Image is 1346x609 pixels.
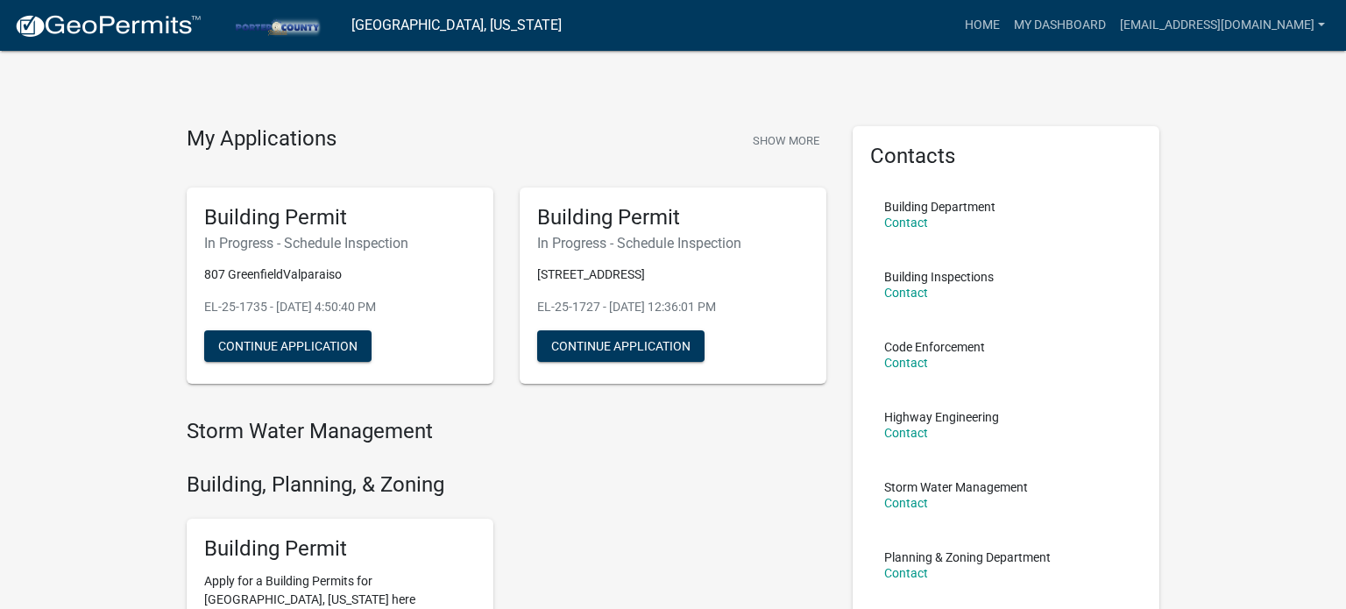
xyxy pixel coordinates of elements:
img: Porter County, Indiana [216,13,337,37]
p: Code Enforcement [884,341,985,353]
a: Contact [884,216,928,230]
a: [GEOGRAPHIC_DATA], [US_STATE] [351,11,562,40]
a: Contact [884,566,928,580]
h5: Contacts [870,144,1142,169]
p: EL-25-1727 - [DATE] 12:36:01 PM [537,298,809,316]
h5: Building Permit [204,536,476,562]
h4: Building, Planning, & Zoning [187,472,826,498]
p: Storm Water Management [884,481,1028,493]
button: Continue Application [537,330,705,362]
h5: Building Permit [204,205,476,230]
a: Contact [884,356,928,370]
h4: Storm Water Management [187,419,826,444]
a: My Dashboard [1007,9,1113,42]
h5: Building Permit [537,205,809,230]
button: Show More [746,126,826,155]
p: EL-25-1735 - [DATE] 4:50:40 PM [204,298,476,316]
a: Contact [884,496,928,510]
p: [STREET_ADDRESS] [537,266,809,284]
p: Building Department [884,201,995,213]
a: [EMAIL_ADDRESS][DOMAIN_NAME] [1113,9,1332,42]
a: Home [958,9,1007,42]
p: Planning & Zoning Department [884,551,1051,563]
a: Contact [884,426,928,440]
h4: My Applications [187,126,336,152]
h6: In Progress - Schedule Inspection [537,235,809,251]
p: Highway Engineering [884,411,999,423]
p: 807 GreenfieldValparaiso [204,266,476,284]
a: Contact [884,286,928,300]
button: Continue Application [204,330,372,362]
p: Apply for a Building Permits for [GEOGRAPHIC_DATA], [US_STATE] here [204,572,476,609]
h6: In Progress - Schedule Inspection [204,235,476,251]
p: Building Inspections [884,271,994,283]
